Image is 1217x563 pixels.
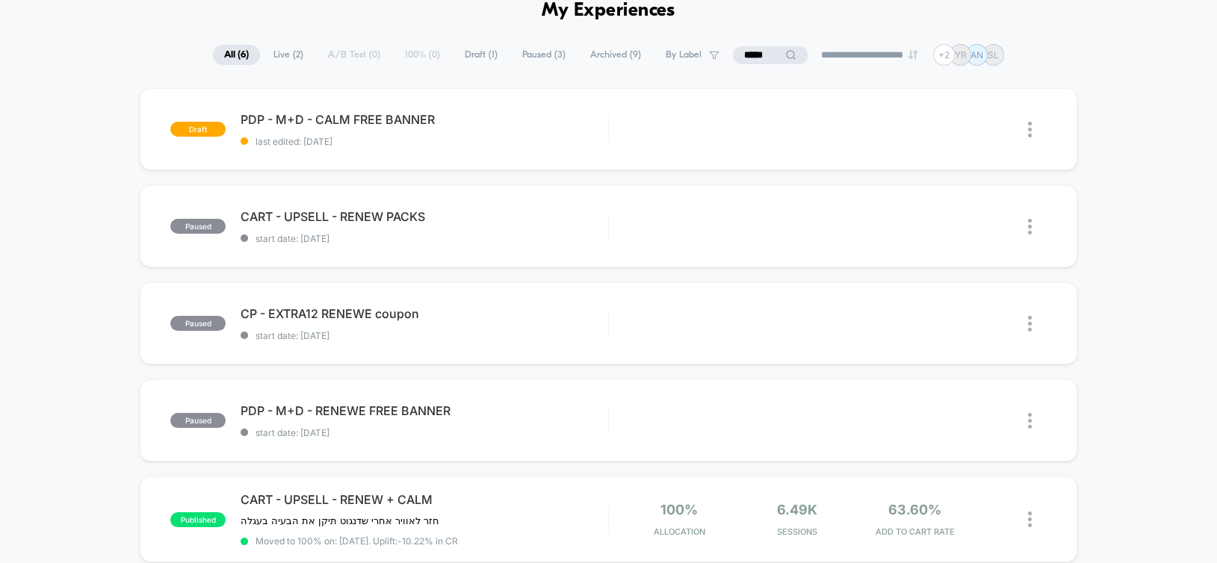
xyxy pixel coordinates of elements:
span: start date: [DATE] [241,427,607,438]
span: CART - UPSELL - RENEW + CALM [241,492,607,507]
span: CART - UPSELL - RENEW PACKS [241,209,607,224]
span: Paused ( 3 ) [511,45,577,65]
span: Sessions [742,526,852,537]
p: SL [988,49,999,60]
span: paused [170,413,226,428]
span: last edited: [DATE] [241,136,607,147]
span: All ( 6 ) [213,45,260,65]
span: paused [170,219,226,234]
span: draft [170,122,226,137]
img: close [1028,219,1032,234]
span: CP - EXTRA12 RENEWE coupon [241,306,607,321]
span: 6.49k [777,502,817,517]
p: AN [970,49,983,60]
span: ADD TO CART RATE [860,526,970,537]
span: חזר לאוויר אחרי שדנגוט תיקן את הבעיה בעגלה [241,514,439,526]
span: Archived ( 9 ) [579,45,652,65]
span: published [170,512,226,527]
span: paused [170,316,226,331]
span: PDP - M+D - RENEWE FREE BANNER [241,403,607,418]
img: end [908,50,917,59]
span: 100% [660,502,698,517]
span: By Label [666,49,702,60]
span: start date: [DATE] [241,330,607,341]
img: close [1028,316,1032,332]
div: + 2 [933,44,955,66]
span: 63.60% [888,502,941,517]
span: start date: [DATE] [241,233,607,244]
img: close [1028,122,1032,137]
span: Live ( 2 ) [262,45,315,65]
span: Moved to 100% on: [DATE] . Uplift: -10.22% in CR [256,535,458,547]
p: YR [955,49,967,60]
span: Allocation [654,526,705,537]
img: close [1028,511,1032,527]
span: PDP - M+D - CALM FREE BANNER [241,112,607,127]
span: Draft ( 1 ) [453,45,509,65]
img: close [1028,413,1032,429]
